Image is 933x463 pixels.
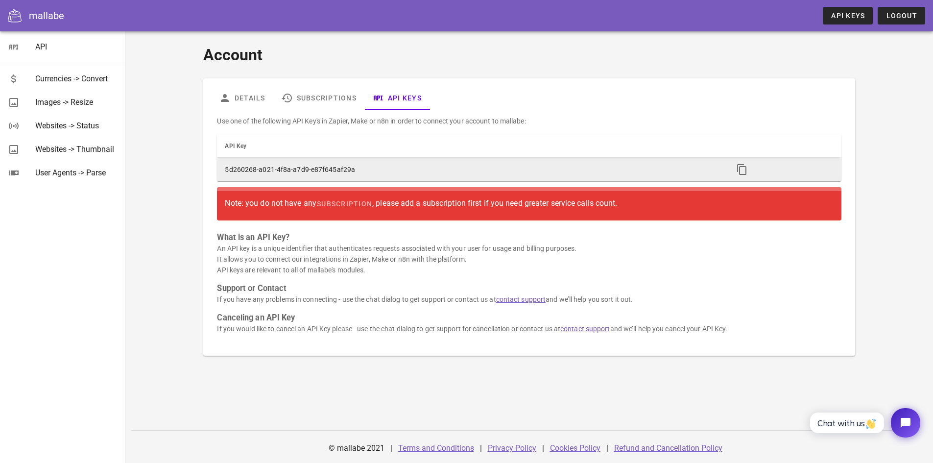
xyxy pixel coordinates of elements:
[217,323,841,334] p: If you would like to cancel an API Key please - use the chat dialog to get support for cancellati...
[29,8,64,23] div: mallabe
[323,437,390,460] div: © mallabe 2021
[316,200,372,208] span: subscription
[35,42,118,51] div: API
[217,116,841,126] p: Use one of the following API Key's in Zapier, Make or n8n in order to connect your account to mal...
[614,443,722,453] a: Refund and Cancellation Policy
[35,97,118,107] div: Images -> Resize
[217,283,841,294] h3: Support or Contact
[217,243,841,275] p: An API key is a unique identifier that authenticates requests associated with your user for usage...
[35,121,118,130] div: Websites -> Status
[35,145,118,154] div: Websites -> Thumbnail
[217,294,841,305] p: If you have any problems in connecting - use the chat dialog to get support or contact us at and ...
[550,443,600,453] a: Cookies Policy
[217,313,841,323] h3: Canceling an API Key
[480,437,482,460] div: |
[885,12,917,20] span: Logout
[364,86,430,110] a: API Keys
[560,325,610,333] a: contact support
[390,437,392,460] div: |
[398,443,474,453] a: Terms and Conditions
[225,195,833,213] div: Note: you do not have any , please add a subscription first if you need greater service calls count.
[273,86,364,110] a: Subscriptions
[217,232,841,243] h3: What is an API Key?
[35,74,118,83] div: Currencies -> Convert
[831,12,865,20] span: API Keys
[606,437,608,460] div: |
[823,7,873,24] a: API Keys
[878,7,925,24] button: Logout
[488,443,536,453] a: Privacy Policy
[211,86,273,110] a: Details
[217,134,725,158] th: API Key: Not sorted. Activate to sort ascending.
[799,400,929,446] iframe: Tidio Chat
[496,295,546,303] a: contact support
[217,158,725,181] td: 5d260268-a021-4f8a-a7d9-e87f645af29a
[203,43,855,67] h1: Account
[225,143,246,149] span: API Key
[316,195,372,213] a: subscription
[35,168,118,177] div: User Agents -> Parse
[542,437,544,460] div: |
